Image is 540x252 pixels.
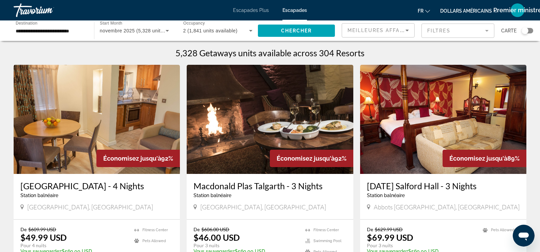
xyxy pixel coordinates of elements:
[491,228,514,232] span: Pets Allowed
[375,226,403,232] span: $629.99 USD
[142,228,168,232] span: Fitness Center
[277,155,335,162] span: Économisez jusqu'à
[513,225,535,247] iframe: Bouton de lancement de la fenêtre de messagerie
[418,8,423,14] font: fr
[20,181,173,191] a: [GEOGRAPHIC_DATA] - 4 Nights
[20,232,67,242] p: $49.99 USD
[20,242,127,249] p: Pour 4 nuits
[200,203,326,211] span: [GEOGRAPHIC_DATA], [GEOGRAPHIC_DATA]
[501,26,516,35] span: Carte
[367,232,413,242] p: $69.99 USD
[374,203,520,211] span: Abbots [GEOGRAPHIC_DATA], [GEOGRAPHIC_DATA]
[421,23,494,38] button: Filter
[258,25,335,37] button: Chercher
[96,150,180,167] div: 92%
[270,150,353,167] div: 92%
[194,232,240,242] p: $46.00 USD
[27,203,153,211] span: [GEOGRAPHIC_DATA], [GEOGRAPHIC_DATA]
[28,226,56,232] span: $609.99 USD
[194,242,298,249] p: Pour 3 nuits
[348,26,409,34] mat-select: Sort by
[175,48,365,58] h1: 5,328 Getaways units available across 304 Resorts
[449,155,507,162] span: Économisez jusqu'à
[187,65,353,174] img: 1846O01X.jpg
[367,193,405,198] span: Station balnéaire
[440,8,492,14] font: dollars américains
[194,226,200,232] span: De
[360,65,526,174] img: DM88I01X.jpg
[443,150,526,167] div: 89%
[194,181,346,191] a: Macdonald Plas Talgarth - 3 Nights
[367,242,476,249] p: Pour 3 nuits
[233,8,269,13] a: Escapades Plus
[14,1,82,19] a: Travorium
[509,3,526,17] button: Menu utilisateur
[440,6,498,16] button: Changer de devise
[282,8,307,13] a: Escapades
[281,28,312,33] span: Chercher
[367,181,520,191] a: [DATE] Salford Hall - 3 Nights
[367,226,373,232] span: De
[348,28,413,33] span: Meilleures affaires
[100,21,122,26] span: Start Month
[194,193,231,198] span: Station balnéaire
[100,28,186,33] span: novembre 2025 (5,328 units available)
[183,28,238,33] span: 2 (1,841 units available)
[142,239,166,243] span: Pets Allowed
[418,6,430,16] button: Changer de langue
[16,21,37,25] span: Destination
[20,193,58,198] span: Station balnéaire
[313,228,339,232] span: Fitness Center
[103,155,161,162] span: Économisez jusqu'à
[201,226,229,232] span: $606.00 USD
[183,21,205,26] span: Occupancy
[14,65,180,174] img: 1916I01X.jpg
[313,239,341,243] span: Swimming Pool
[20,226,27,232] span: De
